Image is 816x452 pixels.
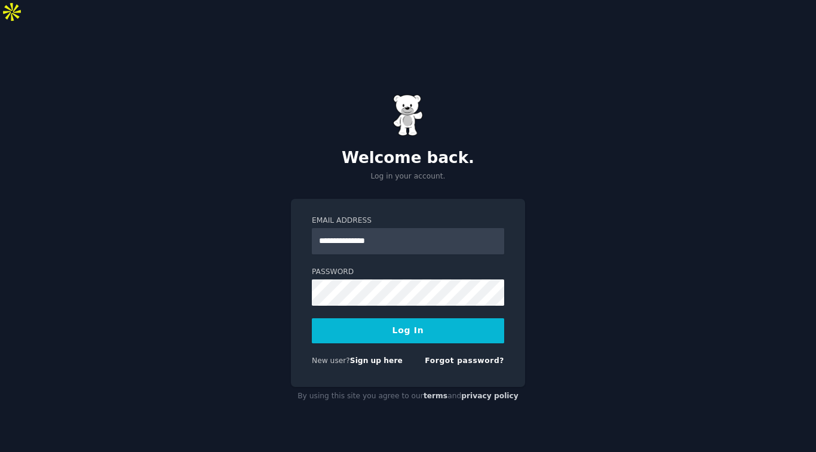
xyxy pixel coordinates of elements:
[291,149,525,168] h2: Welcome back.
[312,318,504,343] button: Log In
[424,392,447,400] a: terms
[393,94,423,136] img: Gummy Bear
[461,392,519,400] a: privacy policy
[425,356,504,365] a: Forgot password?
[291,171,525,182] p: Log in your account.
[350,356,403,365] a: Sign up here
[312,216,504,226] label: Email Address
[312,267,504,278] label: Password
[312,356,350,365] span: New user?
[291,387,525,406] div: By using this site you agree to our and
